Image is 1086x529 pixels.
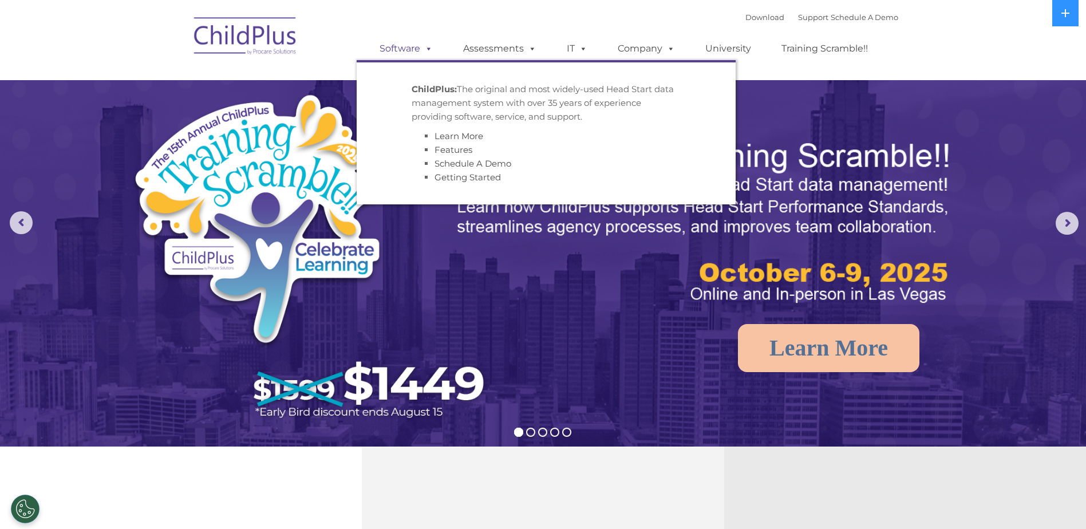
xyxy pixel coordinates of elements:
[738,324,919,372] a: Learn More
[770,37,879,60] a: Training Scramble!!
[452,37,548,60] a: Assessments
[368,37,444,60] a: Software
[159,76,194,84] span: Last name
[435,172,501,183] a: Getting Started
[11,495,40,523] button: Cookies Settings
[159,123,208,131] span: Phone number
[412,82,681,124] p: The original and most widely-used Head Start data management system with over 35 years of experie...
[694,37,763,60] a: University
[798,13,828,22] a: Support
[188,9,303,66] img: ChildPlus by Procare Solutions
[831,13,898,22] a: Schedule A Demo
[745,13,898,22] font: |
[435,144,472,155] a: Features
[435,158,511,169] a: Schedule A Demo
[606,37,686,60] a: Company
[412,84,457,94] strong: ChildPlus:
[435,131,483,141] a: Learn More
[555,37,599,60] a: IT
[745,13,784,22] a: Download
